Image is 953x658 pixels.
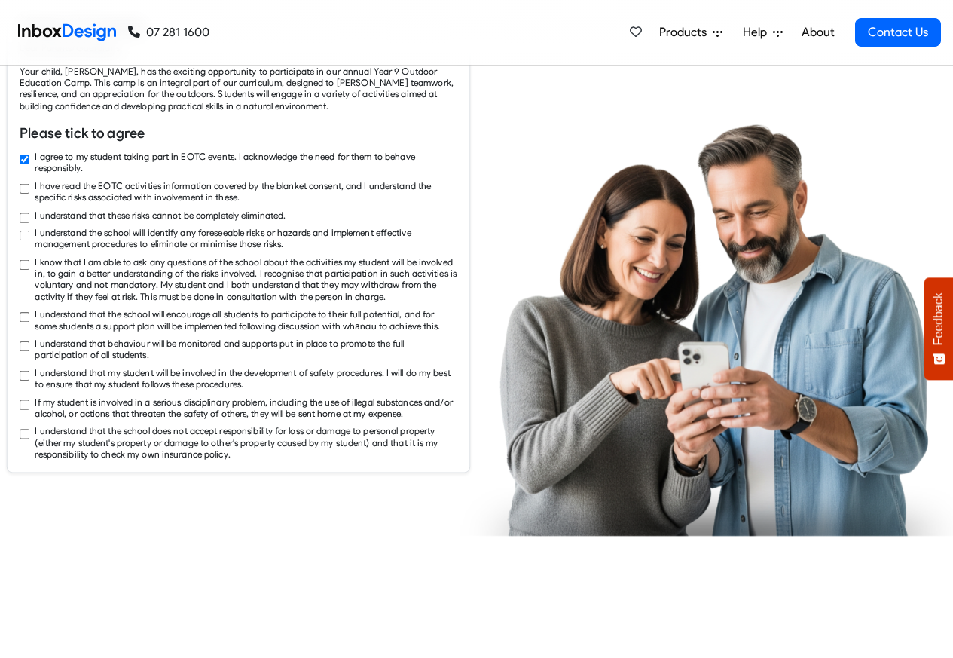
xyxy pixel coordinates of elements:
[855,18,941,47] a: Contact Us
[35,308,457,332] label: I understand that the school will encourage all students to participate to their full potential, ...
[743,23,773,41] span: Help
[35,396,457,419] label: If my student is involved in a serious disciplinary problem, including the use of illegal substan...
[20,42,457,112] div: Dear Parents/Guardians, Your child, [PERSON_NAME], has the exciting opportunity to participate in...
[35,366,457,390] label: I understand that my student will be involved in the development of safety procedures. I will do ...
[35,256,457,301] label: I know that I am able to ask any questions of the school about the activities my student will be ...
[128,23,209,41] a: 07 281 1600
[35,425,457,460] label: I understand that the school does not accept responsibility for loss or damage to personal proper...
[35,227,457,250] label: I understand the school will identify any foreseeable risks or hazards and implement effective ma...
[924,277,953,380] button: Feedback - Show survey
[35,179,457,203] label: I have read the EOTC activities information covered by the blanket consent, and I understand the ...
[932,292,945,345] span: Feedback
[737,17,789,47] a: Help
[659,23,713,41] span: Products
[653,17,728,47] a: Products
[35,151,457,174] label: I agree to my student taking part in EOTC events. I acknowledge the need for them to behave respo...
[35,209,286,220] label: I understand that these risks cannot be completely eliminated.
[35,338,457,361] label: I understand that behaviour will be monitored and supports put in place to promote the full parti...
[797,17,838,47] a: About
[20,124,457,144] h6: Please tick to agree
